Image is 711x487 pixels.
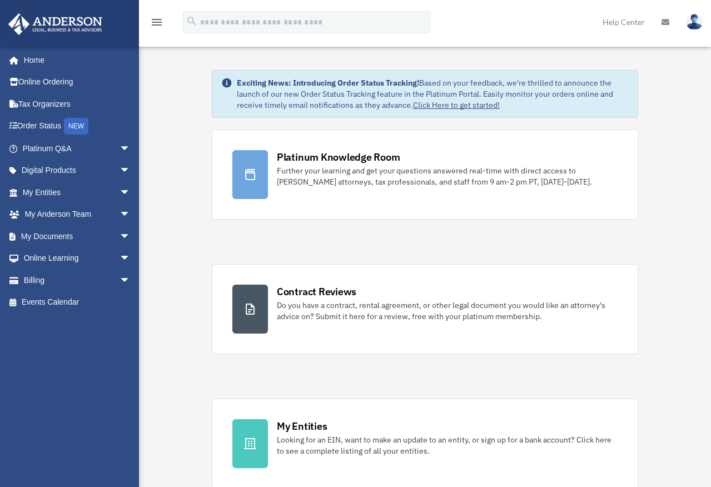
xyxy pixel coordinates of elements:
[277,300,618,322] div: Do you have a contract, rental agreement, or other legal document you would like an attorney's ad...
[277,150,400,164] div: Platinum Knowledge Room
[120,160,142,182] span: arrow_drop_down
[237,77,629,111] div: Based on your feedback, we're thrilled to announce the launch of our new Order Status Tracking fe...
[277,285,356,299] div: Contract Reviews
[8,137,147,160] a: Platinum Q&Aarrow_drop_down
[8,203,147,226] a: My Anderson Teamarrow_drop_down
[120,137,142,160] span: arrow_drop_down
[686,14,703,30] img: User Pic
[8,115,147,138] a: Order StatusNEW
[150,19,163,29] a: menu
[8,71,147,93] a: Online Ordering
[8,160,147,182] a: Digital Productsarrow_drop_down
[5,13,106,35] img: Anderson Advisors Platinum Portal
[237,78,419,88] strong: Exciting News: Introducing Order Status Tracking!
[64,118,88,135] div: NEW
[120,247,142,270] span: arrow_drop_down
[120,225,142,248] span: arrow_drop_down
[120,203,142,226] span: arrow_drop_down
[413,100,500,110] a: Click Here to get started!
[8,93,147,115] a: Tax Organizers
[120,269,142,292] span: arrow_drop_down
[8,291,147,314] a: Events Calendar
[277,434,618,456] div: Looking for an EIN, want to make an update to an entity, or sign up for a bank account? Click her...
[8,181,147,203] a: My Entitiesarrow_drop_down
[120,181,142,204] span: arrow_drop_down
[8,269,147,291] a: Billingarrow_drop_down
[277,419,327,433] div: My Entities
[8,225,147,247] a: My Documentsarrow_drop_down
[8,49,142,71] a: Home
[212,130,638,220] a: Platinum Knowledge Room Further your learning and get your questions answered real-time with dire...
[8,247,147,270] a: Online Learningarrow_drop_down
[212,264,638,354] a: Contract Reviews Do you have a contract, rental agreement, or other legal document you would like...
[186,15,198,27] i: search
[150,16,163,29] i: menu
[277,165,618,187] div: Further your learning and get your questions answered real-time with direct access to [PERSON_NAM...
